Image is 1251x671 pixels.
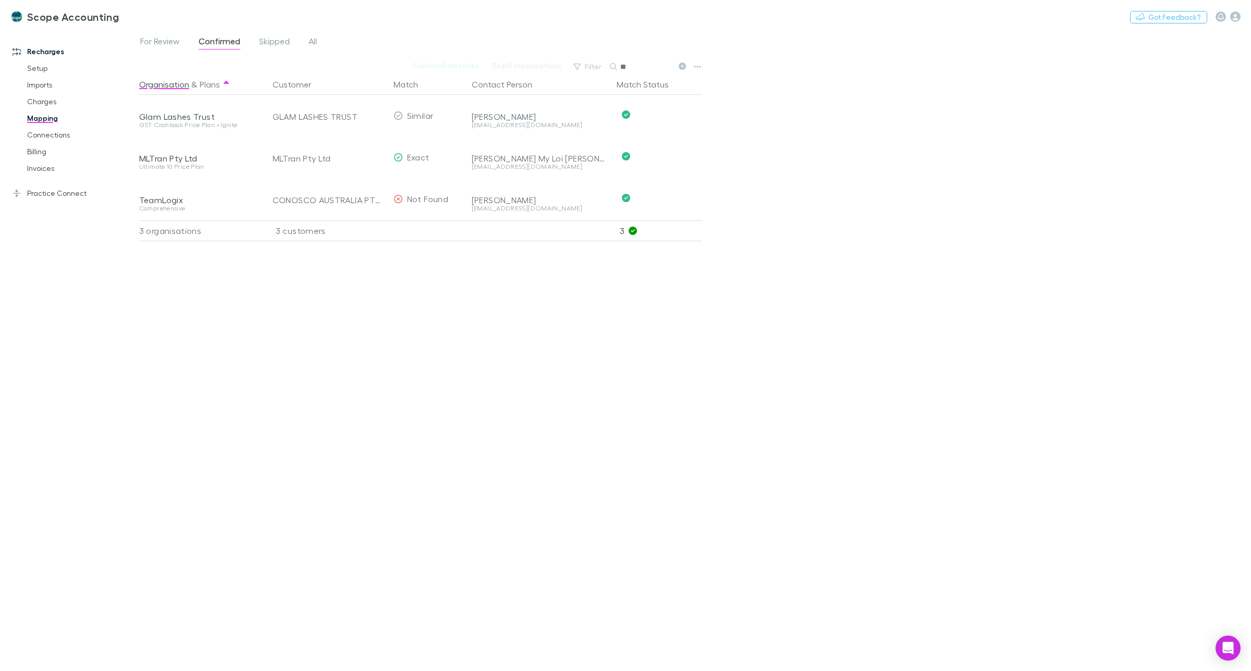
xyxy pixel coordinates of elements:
button: Match Status [617,74,681,95]
div: CONOSCO AUSTRALIA PTY LTD [273,179,385,221]
div: 3 customers [264,220,389,241]
div: Open Intercom Messenger [1216,636,1241,661]
button: Skip0 organisations [485,59,568,72]
a: Scope Accounting [4,4,125,29]
div: [PERSON_NAME] My Loi [PERSON_NAME] [472,153,608,164]
button: Match [394,74,431,95]
button: Confirm0 matches [406,59,485,72]
div: MLTran Pty Ltd [139,153,260,164]
span: Skipped [259,36,290,49]
svg: Confirmed [622,194,630,202]
div: 3 organisations [139,220,264,241]
a: Recharges [2,43,147,60]
button: Customer [273,74,324,95]
button: Got Feedback? [1130,11,1207,23]
a: Practice Connect [2,185,147,202]
div: [EMAIL_ADDRESS][DOMAIN_NAME] [472,164,608,170]
svg: Confirmed [622,110,630,119]
svg: Confirmed [622,152,630,160]
div: [PERSON_NAME] [472,111,608,122]
span: Similar [407,110,434,120]
a: Charges [17,93,147,110]
div: [EMAIL_ADDRESS][DOMAIN_NAME] [472,122,608,128]
div: TeamLogix [139,195,260,205]
div: [EMAIL_ADDRESS][DOMAIN_NAME] [472,205,608,212]
a: Billing [17,143,147,160]
button: Plans [200,74,220,95]
div: MLTran Pty Ltd [273,138,385,179]
a: Setup [17,60,147,77]
p: 3 [620,221,702,241]
button: Contact Person [472,74,545,95]
img: Scope Accounting's Logo [10,10,23,23]
a: Connections [17,127,147,143]
div: [PERSON_NAME] [472,195,608,205]
a: Imports [17,77,147,93]
h3: Scope Accounting [27,10,119,23]
button: Organisation [139,74,189,95]
a: Invoices [17,160,147,177]
span: Exact [407,152,430,162]
a: Mapping [17,110,147,127]
div: GST Cashbook Price Plan • Ignite [139,122,260,128]
button: Filter [568,60,608,73]
div: GLAM LASHES TRUST [273,96,385,138]
span: All [309,36,317,49]
span: Not Found [407,194,448,204]
div: Comprehensive [139,205,260,212]
div: & [139,74,260,95]
div: Glam Lashes Trust [139,111,260,122]
div: Ultimate 10 Price Plan [139,164,260,170]
span: Confirmed [199,36,240,49]
span: For Review [140,36,180,49]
